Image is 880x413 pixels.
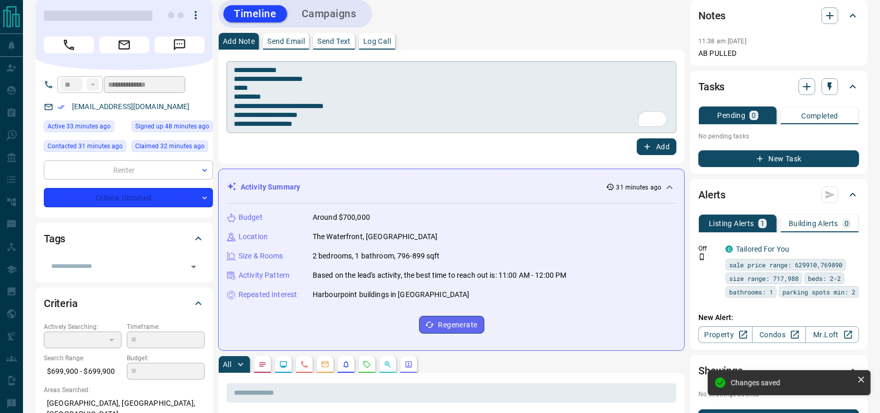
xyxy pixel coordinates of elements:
span: beds: 2-2 [808,273,841,284]
button: Timeline [223,5,287,22]
p: Listing Alerts [709,220,754,227]
div: condos.ca [726,245,733,253]
a: [EMAIL_ADDRESS][DOMAIN_NAME] [72,102,190,111]
h2: Tasks [698,78,724,95]
p: Log Call [363,38,391,45]
span: Signed up 48 minutes ago [135,121,209,132]
p: Budget: [127,353,205,363]
button: Open [186,259,201,274]
h2: Alerts [698,186,726,203]
div: Notes [698,3,859,28]
p: Add Note [223,38,255,45]
p: Search Range: [44,353,122,363]
p: Activity Summary [241,182,300,193]
div: Tue Aug 12 2025 [132,121,213,135]
p: 0 [752,112,756,119]
div: Criteria Obtained [44,188,213,207]
h2: Criteria [44,295,78,312]
p: $699,900 - $699,900 [44,363,122,380]
p: The Waterfront, [GEOGRAPHIC_DATA] [313,231,437,242]
a: Property [698,326,752,343]
svg: Email Verified [57,103,65,111]
svg: Agent Actions [405,360,413,369]
h2: Showings [698,362,743,379]
div: Tasks [698,74,859,99]
div: Showings [698,358,859,383]
span: Contacted 31 minutes ago [47,141,123,151]
h2: Tags [44,230,65,247]
span: size range: 717,988 [729,273,799,284]
div: Criteria [44,291,205,316]
a: Condos [752,326,806,343]
svg: Lead Browsing Activity [279,360,288,369]
p: Budget [239,212,263,223]
a: Tailored For You [736,245,789,253]
h2: Notes [698,7,726,24]
p: Off [698,244,719,253]
p: Activity Pattern [239,270,290,281]
div: Changes saved [731,379,853,387]
button: New Task [698,150,859,167]
p: 2 bedrooms, 1 bathroom, 796-899 sqft [313,251,440,262]
div: Tue Aug 12 2025 [44,140,126,155]
span: Call [44,37,94,53]
span: Active 33 minutes ago [47,121,111,132]
svg: Listing Alerts [342,360,350,369]
p: Harbourpoint buildings in [GEOGRAPHIC_DATA] [313,289,470,300]
p: Timeframe: [127,322,205,332]
div: Alerts [698,182,859,207]
p: Building Alerts [789,220,838,227]
svg: Calls [300,360,308,369]
svg: Requests [363,360,371,369]
p: 31 minutes ago [616,183,662,192]
p: Repeated Interest [239,289,297,300]
p: Based on the lead's activity, the best time to reach out is: 11:00 AM - 12:00 PM [313,270,567,281]
p: No pending tasks [698,128,859,144]
p: AB PULLED [698,48,859,59]
button: Regenerate [419,316,484,334]
button: Campaigns [291,5,367,22]
span: Message [154,37,205,53]
p: 11:38 am [DATE] [698,38,746,45]
p: Pending [718,112,746,119]
svg: Push Notification Only [698,253,706,261]
p: 1 [760,220,765,227]
p: 0 [845,220,849,227]
svg: Notes [258,360,267,369]
span: bathrooms: 1 [729,287,773,297]
svg: Opportunities [384,360,392,369]
textarea: To enrich screen reader interactions, please activate Accessibility in Grammarly extension settings [234,66,669,129]
p: No showings booked [698,390,859,399]
p: New Alert: [698,312,859,323]
div: Tue Aug 12 2025 [132,140,213,155]
p: Size & Rooms [239,251,283,262]
span: Claimed 32 minutes ago [135,141,205,151]
p: Actively Searching: [44,322,122,332]
div: Activity Summary31 minutes ago [227,178,676,197]
div: Tags [44,226,205,251]
p: Around $700,000 [313,212,370,223]
a: Mr.Loft [805,326,859,343]
p: Areas Searched: [44,385,205,395]
p: Location [239,231,268,242]
svg: Emails [321,360,329,369]
span: sale price range: 629910,769890 [729,259,842,270]
p: Completed [801,112,838,120]
div: Tue Aug 12 2025 [44,121,126,135]
div: Renter [44,160,213,180]
button: Add [637,138,676,155]
p: Send Text [317,38,351,45]
p: Send Email [267,38,305,45]
span: parking spots min: 2 [782,287,855,297]
p: All [223,361,231,368]
span: Email [99,37,149,53]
